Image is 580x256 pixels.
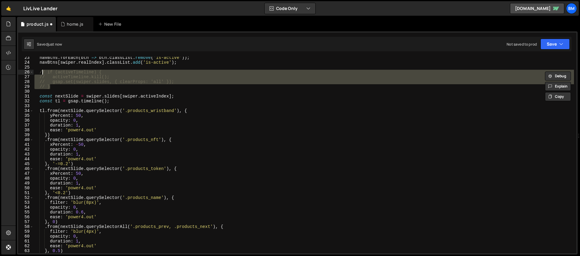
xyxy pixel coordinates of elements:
[18,190,34,195] div: 51
[510,3,564,14] a: [DOMAIN_NAME]
[27,21,49,27] div: product.js
[98,21,124,27] div: New File
[18,181,34,186] div: 49
[18,118,34,123] div: 36
[18,176,34,181] div: 48
[23,5,57,12] div: LivLive Lander
[18,152,34,157] div: 43
[18,186,34,190] div: 50
[265,3,315,14] button: Code Only
[507,42,537,47] div: Not saved to prod
[18,104,34,108] div: 33
[18,108,34,113] div: 34
[18,171,34,176] div: 47
[18,200,34,205] div: 53
[18,234,34,239] div: 60
[545,82,571,91] button: Explain
[566,3,577,14] a: bm
[18,79,34,84] div: 28
[18,219,34,224] div: 57
[545,72,571,81] button: Debug
[18,210,34,215] div: 55
[18,142,34,147] div: 41
[18,215,34,219] div: 56
[18,133,34,137] div: 39
[18,248,34,253] div: 63
[18,70,34,75] div: 26
[67,21,83,27] div: home.js
[18,239,34,244] div: 61
[18,162,34,166] div: 45
[545,92,571,101] button: Copy
[18,99,34,104] div: 32
[18,84,34,89] div: 29
[18,128,34,133] div: 38
[18,55,34,60] div: 23
[48,42,62,47] div: just now
[18,224,34,229] div: 58
[18,229,34,234] div: 59
[18,65,34,70] div: 25
[18,75,34,79] div: 27
[18,89,34,94] div: 30
[18,166,34,171] div: 46
[18,205,34,210] div: 54
[18,195,34,200] div: 52
[18,123,34,128] div: 37
[18,137,34,142] div: 40
[18,244,34,248] div: 62
[18,113,34,118] div: 35
[540,39,570,50] button: Save
[1,1,16,16] a: 🤙
[18,157,34,162] div: 44
[18,94,34,99] div: 31
[18,147,34,152] div: 42
[37,42,62,47] div: Saved
[18,60,34,65] div: 24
